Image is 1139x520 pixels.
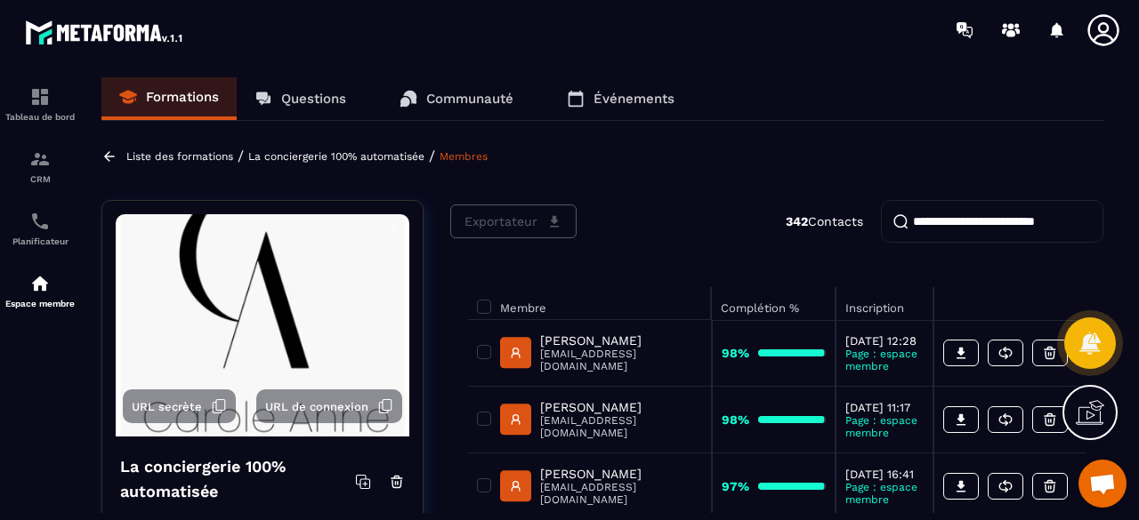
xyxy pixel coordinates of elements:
strong: 97% [722,479,749,493]
p: [EMAIL_ADDRESS][DOMAIN_NAME] [540,481,702,506]
a: automationsautomationsEspace membre [4,260,76,322]
img: scheduler [29,211,51,232]
a: Événements [549,77,692,120]
p: [DATE] 12:28 [845,334,924,348]
p: Contacts [786,214,863,228]
a: formationformationCRM [4,135,76,197]
th: Membre [468,287,712,320]
img: formation [29,86,51,108]
a: Questions [237,77,364,120]
p: [PERSON_NAME] [540,467,702,481]
p: [EMAIL_ADDRESS][DOMAIN_NAME] [540,348,702,372]
p: Communauté [426,91,513,107]
a: La conciergerie 100% automatisée [248,150,424,163]
p: Questions [281,91,346,107]
span: URL de connexion [265,400,368,413]
p: [EMAIL_ADDRESS][DOMAIN_NAME] [540,414,702,439]
div: Ouvrir le chat [1078,460,1127,508]
p: Page : espace membre [845,414,924,439]
img: logo [25,16,185,48]
img: automations [29,273,51,294]
p: [DATE] 16:41 [845,468,924,481]
a: Formations [101,77,237,120]
a: [PERSON_NAME][EMAIL_ADDRESS][DOMAIN_NAME] [500,333,702,372]
th: Inscription [836,287,933,320]
p: [PERSON_NAME] [540,400,702,414]
a: Communauté [382,77,531,120]
a: [PERSON_NAME][EMAIL_ADDRESS][DOMAIN_NAME] [500,400,702,439]
p: Planificateur [4,236,76,246]
strong: 342 [786,214,808,228]
p: [DATE] 11:17 [845,401,924,414]
a: Liste des formations [126,150,233,163]
button: URL de connexion [256,389,402,423]
strong: 98% [722,346,749,360]
img: formation [29,148,51,170]
a: schedulerschedulerPlanificateur [4,197,76,260]
p: Formations [146,89,219,105]
span: URL secrète [132,400,202,413]
h4: La conciergerie 100% automatisée [120,454,355,504]
a: formationformationTableau de bord [4,73,76,135]
p: Événements [594,91,675,107]
span: / [238,148,244,164]
p: CRM [4,174,76,184]
th: Complétion % [712,287,836,320]
p: Page : espace membre [845,481,924,506]
p: Page : espace membre [845,348,924,372]
strong: 98% [722,412,749,427]
p: Espace membre [4,299,76,308]
p: [PERSON_NAME] [540,333,702,348]
span: / [429,148,435,164]
a: [PERSON_NAME][EMAIL_ADDRESS][DOMAIN_NAME] [500,467,702,506]
img: background [116,214,409,436]
a: Membres [440,150,488,163]
p: Tableau de bord [4,112,76,122]
button: URL secrète [123,389,236,423]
